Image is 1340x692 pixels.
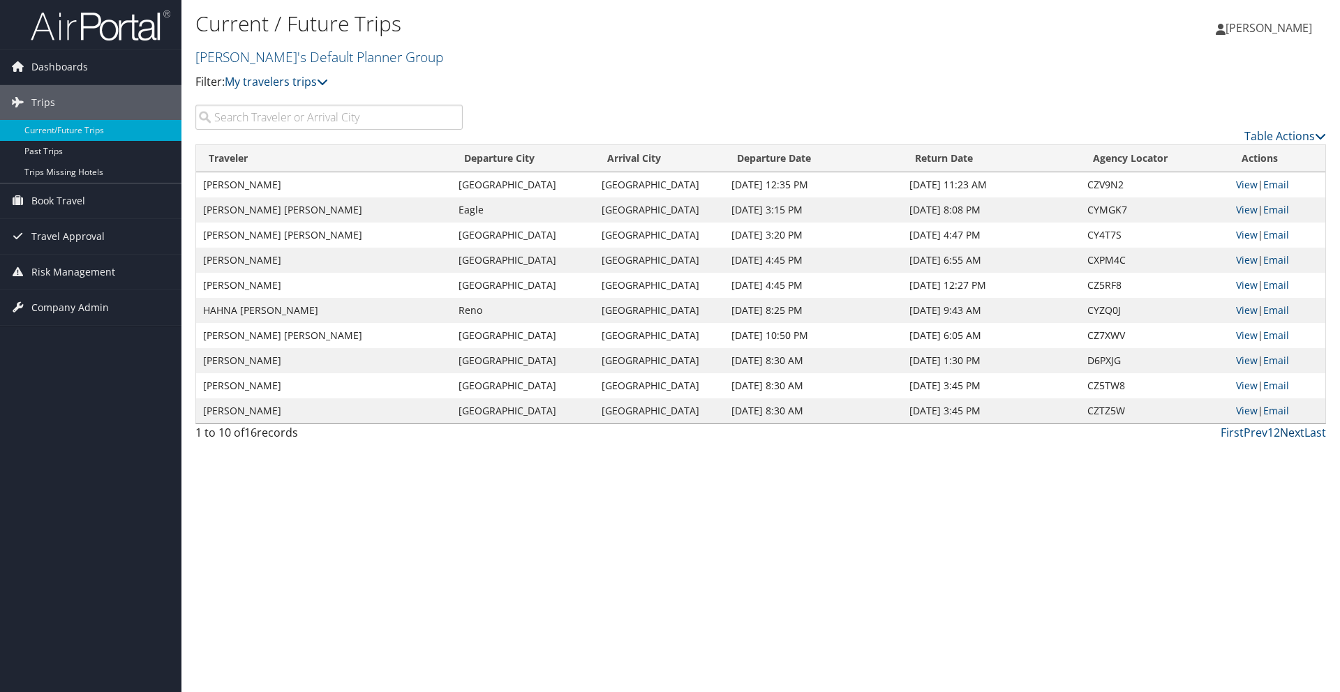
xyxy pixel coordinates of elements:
span: [PERSON_NAME] [1226,20,1312,36]
span: Trips [31,85,55,120]
td: | [1229,172,1325,197]
td: [GEOGRAPHIC_DATA] [452,398,595,423]
td: [DATE] 4:45 PM [724,248,903,273]
td: [GEOGRAPHIC_DATA] [452,248,595,273]
td: [PERSON_NAME] [PERSON_NAME] [196,323,452,348]
td: | [1229,348,1325,373]
td: [GEOGRAPHIC_DATA] [595,223,724,248]
td: [PERSON_NAME] [196,248,452,273]
input: Search Traveler or Arrival City [195,105,463,130]
a: Email [1263,228,1289,241]
td: [PERSON_NAME] [196,273,452,298]
a: Email [1263,203,1289,216]
th: Return Date: activate to sort column ascending [902,145,1080,172]
td: CZV9N2 [1080,172,1229,197]
th: Actions [1229,145,1325,172]
td: [GEOGRAPHIC_DATA] [595,348,724,373]
h1: Current / Future Trips [195,9,949,38]
a: 1 [1267,425,1274,440]
td: [DATE] 8:08 PM [902,197,1080,223]
td: | [1229,223,1325,248]
td: [GEOGRAPHIC_DATA] [595,373,724,398]
span: Book Travel [31,183,85,218]
td: Eagle [452,197,595,223]
td: [DATE] 10:50 PM [724,323,903,348]
div: 1 to 10 of records [195,424,463,448]
td: [PERSON_NAME] [196,373,452,398]
td: CYMGK7 [1080,197,1229,223]
a: Table Actions [1244,128,1326,144]
a: [PERSON_NAME]'s Default Planner Group [195,47,447,66]
td: | [1229,273,1325,298]
td: CY4T7S [1080,223,1229,248]
a: View [1236,228,1258,241]
td: [DATE] 8:30 AM [724,348,903,373]
td: CZ7XWV [1080,323,1229,348]
td: | [1229,248,1325,273]
td: [PERSON_NAME] [PERSON_NAME] [196,223,452,248]
a: Next [1280,425,1304,440]
td: [DATE] 3:20 PM [724,223,903,248]
a: First [1221,425,1244,440]
td: [GEOGRAPHIC_DATA] [452,273,595,298]
a: Email [1263,404,1289,417]
td: HAHNA [PERSON_NAME] [196,298,452,323]
img: airportal-logo.png [31,9,170,42]
td: [GEOGRAPHIC_DATA] [452,223,595,248]
a: Last [1304,425,1326,440]
a: Email [1263,178,1289,191]
td: [DATE] 6:05 AM [902,323,1080,348]
td: D6PXJG [1080,348,1229,373]
th: Traveler: activate to sort column ascending [196,145,452,172]
td: CZ5RF8 [1080,273,1229,298]
td: CZTZ5W [1080,398,1229,423]
span: Dashboards [31,50,88,84]
td: [GEOGRAPHIC_DATA] [595,197,724,223]
td: [DATE] 8:25 PM [724,298,903,323]
th: Arrival City: activate to sort column ascending [595,145,724,172]
td: [DATE] 8:30 AM [724,373,903,398]
td: [GEOGRAPHIC_DATA] [595,398,724,423]
th: Departure Date: activate to sort column descending [724,145,903,172]
td: [DATE] 12:27 PM [902,273,1080,298]
td: [DATE] 3:45 PM [902,373,1080,398]
td: CZ5TW8 [1080,373,1229,398]
td: [DATE] 4:47 PM [902,223,1080,248]
a: Prev [1244,425,1267,440]
td: | [1229,197,1325,223]
a: 2 [1274,425,1280,440]
a: Email [1263,379,1289,392]
td: [DATE] 8:30 AM [724,398,903,423]
td: [DATE] 1:30 PM [902,348,1080,373]
a: View [1236,178,1258,191]
td: [PERSON_NAME] [PERSON_NAME] [196,197,452,223]
span: Travel Approval [31,219,105,254]
td: [DATE] 9:43 AM [902,298,1080,323]
td: [GEOGRAPHIC_DATA] [595,172,724,197]
td: [DATE] 11:23 AM [902,172,1080,197]
td: [PERSON_NAME] [196,172,452,197]
td: [GEOGRAPHIC_DATA] [452,373,595,398]
a: My travelers trips [225,74,328,89]
td: [DATE] 3:15 PM [724,197,903,223]
td: [DATE] 12:35 PM [724,172,903,197]
td: [DATE] 3:45 PM [902,398,1080,423]
a: View [1236,203,1258,216]
td: [GEOGRAPHIC_DATA] [595,248,724,273]
td: [DATE] 6:55 AM [902,248,1080,273]
a: Email [1263,303,1289,317]
td: [GEOGRAPHIC_DATA] [452,172,595,197]
td: [GEOGRAPHIC_DATA] [595,298,724,323]
a: View [1236,303,1258,317]
a: View [1236,278,1258,292]
a: View [1236,253,1258,266]
td: | [1229,323,1325,348]
td: [PERSON_NAME] [196,348,452,373]
th: Agency Locator: activate to sort column ascending [1080,145,1229,172]
a: Email [1263,253,1289,266]
td: [GEOGRAPHIC_DATA] [452,348,595,373]
p: Filter: [195,73,949,91]
a: View [1236,379,1258,392]
td: CYZQ0J [1080,298,1229,323]
span: Risk Management [31,255,115,289]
